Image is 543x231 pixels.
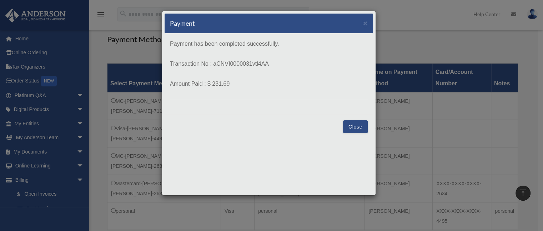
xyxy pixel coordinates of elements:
[363,19,368,27] button: Close
[170,19,195,28] h5: Payment
[170,39,368,49] p: Payment has been completed successfully.
[170,79,368,89] p: Amount Paid : $ 231.69
[343,120,368,133] button: Close
[170,59,368,69] p: Transaction No : aCNVI0000031vtl4AA
[363,19,368,27] span: ×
